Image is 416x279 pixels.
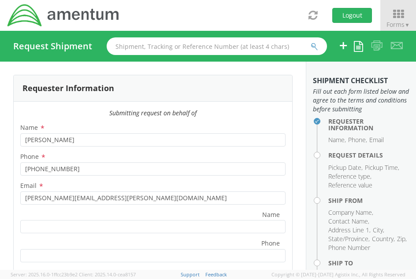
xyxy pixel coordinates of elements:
[328,197,409,204] h4: Ship From
[13,41,92,51] h4: Request Shipment
[372,235,395,243] li: Country
[328,152,409,158] h4: Request Details
[20,123,38,132] span: Name
[369,136,384,144] li: Email
[79,271,136,278] span: Client: 2025.14.0-cea8157
[328,235,370,243] li: State/Province
[271,271,405,278] span: Copyright © [DATE]-[DATE] Agistix Inc., All Rights Reserved
[205,271,227,278] a: Feedback
[11,271,78,278] span: Server: 2025.16.0-1ffcc23b9e2
[20,181,37,190] span: Email
[328,181,372,190] li: Reference value
[313,77,409,85] h3: Shipment Checklist
[397,235,407,243] li: Zip
[328,163,363,172] li: Pickup Date
[313,87,409,114] span: Fill out each form listed below and agree to the terms and conditions before submitting
[7,3,120,28] img: dyn-intl-logo-049831509241104b2a82.png
[20,152,39,161] span: Phone
[328,136,346,144] li: Name
[264,268,280,278] span: Email
[328,226,371,235] li: Address Line 1
[332,8,372,23] button: Logout
[348,136,367,144] li: Phone
[328,172,371,181] li: Reference type
[109,109,197,117] i: Submitting request on behalf of
[373,226,384,235] li: City
[405,21,410,29] span: ▼
[22,84,114,93] h3: Requester Information
[328,243,370,252] li: Phone Number
[262,210,280,220] span: Name
[386,20,410,29] span: Forms
[261,239,280,249] span: Phone
[328,208,373,217] li: Company Name
[365,163,399,172] li: Pickup Time
[328,217,369,226] li: Contact Name
[328,260,409,266] h4: Ship To
[107,37,327,55] input: Shipment, Tracking or Reference Number (at least 4 chars)
[328,118,409,132] h4: Requester Information
[181,271,200,278] a: Support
